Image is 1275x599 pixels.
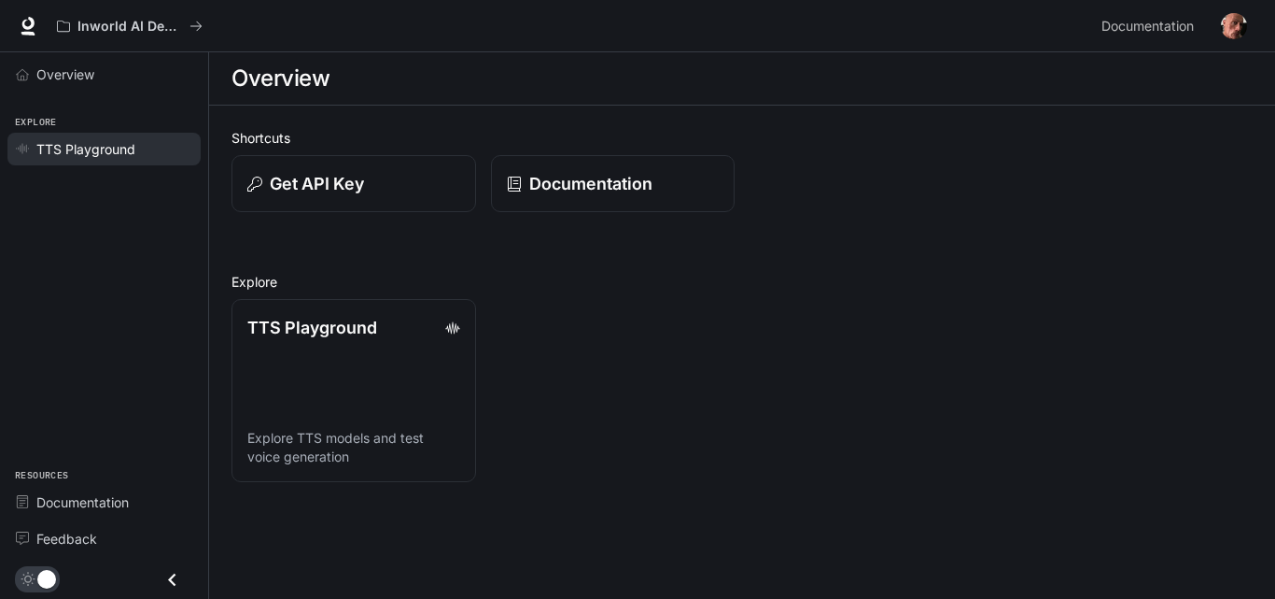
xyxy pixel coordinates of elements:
span: Overview [36,64,94,84]
p: Get API Key [270,171,364,196]
span: Dark mode toggle [37,568,56,589]
button: All workspaces [49,7,211,45]
button: Get API Key [231,155,476,212]
button: User avatar [1215,7,1253,45]
a: TTS PlaygroundExplore TTS models and test voice generation [231,299,476,482]
a: Overview [7,58,201,91]
span: Documentation [36,492,129,512]
span: Feedback [36,529,97,549]
h2: Explore [231,272,1253,292]
span: TTS Playground [36,139,135,159]
a: Documentation [491,155,736,212]
a: Feedback [7,522,201,555]
span: Documentation [1101,15,1194,38]
h2: Shortcuts [231,128,1253,148]
p: TTS Playground [247,315,377,340]
a: Documentation [7,486,201,519]
h1: Overview [231,60,329,97]
p: Inworld AI Demos [77,19,182,35]
p: Explore TTS models and test voice generation [247,429,460,466]
a: Documentation [1094,7,1208,45]
p: Documentation [529,171,652,196]
button: Close drawer [151,561,193,599]
a: TTS Playground [7,133,201,165]
img: User avatar [1221,13,1247,39]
